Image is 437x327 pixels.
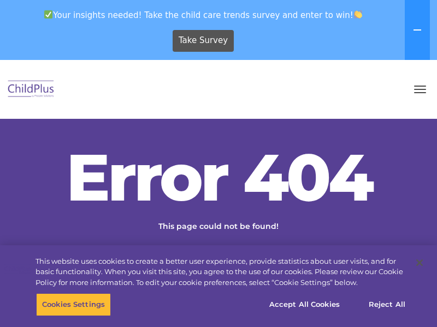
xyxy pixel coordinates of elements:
h2: Error 404 [55,144,382,210]
button: Close [408,251,432,275]
a: Take Survey [173,30,234,52]
span: Take Survey [179,31,228,50]
span: Your insights needed! Take the child care trends survey and enter to win! [4,4,403,26]
img: ✅ [44,10,52,19]
div: This website uses cookies to create a better user experience, provide statistics about user visit... [36,256,406,288]
button: Reject All [353,293,421,316]
img: ChildPlus by Procare Solutions [5,77,57,102]
p: This page could not be found! [104,221,333,232]
button: Cookies Settings [36,293,111,316]
img: 👏 [354,10,362,19]
button: Accept All Cookies [263,293,346,316]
